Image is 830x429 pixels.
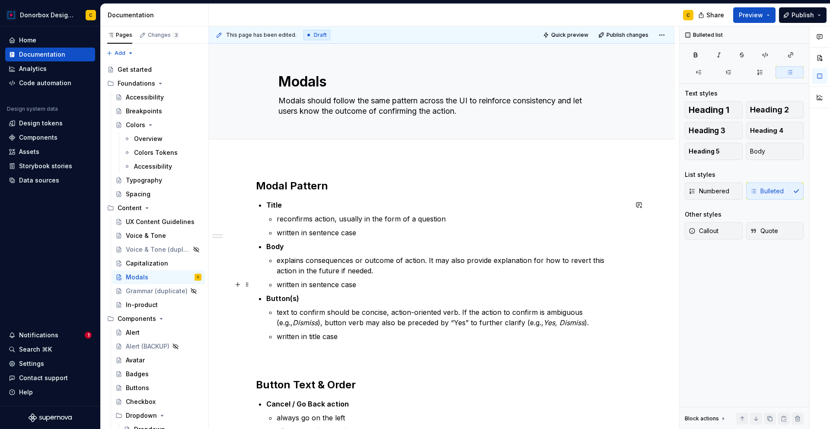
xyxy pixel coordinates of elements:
[6,10,16,20] img: 17077652-375b-4f2c-92b0-528c72b71ea0.png
[112,326,205,339] a: Alert
[197,273,199,282] div: C
[277,279,628,290] p: written in sentence case
[739,11,763,19] span: Preview
[126,245,190,254] div: Voice & Tone (duplicate)
[126,328,140,337] div: Alert
[104,63,205,77] a: Get started
[104,312,205,326] div: Components
[746,222,804,240] button: Quote
[112,284,205,298] a: Grammar (duplicate)
[689,106,729,114] span: Heading 1
[266,400,349,408] strong: Cancel / Go Back action
[126,218,195,226] div: UX Content Guidelines
[112,243,205,256] a: Voice & Tone (duplicate)
[126,93,164,102] div: Accessibility
[5,357,95,371] a: Settings
[277,255,628,276] p: explains consequences or outcome of action. It may also provide explanation for how to revert thi...
[226,32,297,38] span: This page has been edited.
[112,256,205,270] a: Capitalization
[120,132,205,146] a: Overview
[19,64,47,73] div: Analytics
[540,29,592,41] button: Quick preview
[126,301,158,309] div: In-product
[85,332,92,339] span: 1
[104,201,205,215] div: Content
[277,71,603,92] textarea: Modals
[689,126,725,135] span: Heading 3
[19,359,44,368] div: Settings
[685,143,743,160] button: Heading 5
[607,32,648,38] span: Publish changes
[112,395,205,409] a: Checkbox
[689,227,718,235] span: Callout
[685,415,719,422] div: Block actions
[685,122,743,139] button: Heading 3
[19,176,59,185] div: Data sources
[112,298,205,312] a: In-product
[685,222,743,240] button: Callout
[112,353,205,367] a: Avatar
[750,147,765,156] span: Body
[5,371,95,385] button: Contact support
[120,160,205,173] a: Accessibility
[779,7,827,23] button: Publish
[126,231,166,240] div: Voice & Tone
[5,76,95,90] a: Code automation
[112,367,205,381] a: Badges
[750,106,789,114] span: Heading 2
[20,11,75,19] div: Donorbox Design System
[750,227,778,235] span: Quote
[256,179,328,192] strong: Modal Pattern
[104,47,136,59] button: Add
[112,215,205,229] a: UX Content Guidelines
[29,413,72,422] svg: Supernova Logo
[112,173,205,187] a: Typography
[5,343,95,356] button: Search ⌘K
[19,36,36,45] div: Home
[19,345,52,354] div: Search ⌘K
[686,12,690,19] div: C
[126,259,168,268] div: Capitalization
[126,342,169,351] div: Alert (BACKUP)
[5,116,95,130] a: Design tokens
[126,384,149,392] div: Buttons
[685,210,721,219] div: Other styles
[134,148,178,157] div: Colors Tokens
[126,356,145,365] div: Avatar
[112,187,205,201] a: Spacing
[126,176,162,185] div: Typography
[112,90,205,104] a: Accessibility
[112,381,205,395] a: Buttons
[118,65,152,74] div: Get started
[5,385,95,399] button: Help
[266,242,284,251] strong: Body
[746,143,804,160] button: Body
[5,48,95,61] a: Documentation
[19,133,57,142] div: Components
[733,7,776,23] button: Preview
[108,11,205,19] div: Documentation
[172,32,179,38] span: 3
[19,119,63,128] div: Design tokens
[19,331,58,339] div: Notifications
[266,294,299,303] strong: Button(s)
[685,413,727,425] div: Block actions
[126,190,150,198] div: Spacing
[256,378,356,391] strong: Button Text & Order
[120,146,205,160] a: Colors Tokens
[2,6,99,24] button: Donorbox Design SystemC
[126,273,148,282] div: Modals
[19,374,68,382] div: Contact support
[277,307,628,328] p: text to confirm should be concise, action-oriented verb. If the action to confirm is ambiguous (e...
[112,409,205,423] div: Dropdown
[112,104,205,118] a: Breakpoints
[277,227,628,238] p: written in sentence case
[5,33,95,47] a: Home
[104,77,205,90] div: Foundations
[277,331,628,342] p: written in title case
[126,397,156,406] div: Checkbox
[551,32,588,38] span: Quick preview
[118,79,155,88] div: Foundations
[89,12,93,19] div: C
